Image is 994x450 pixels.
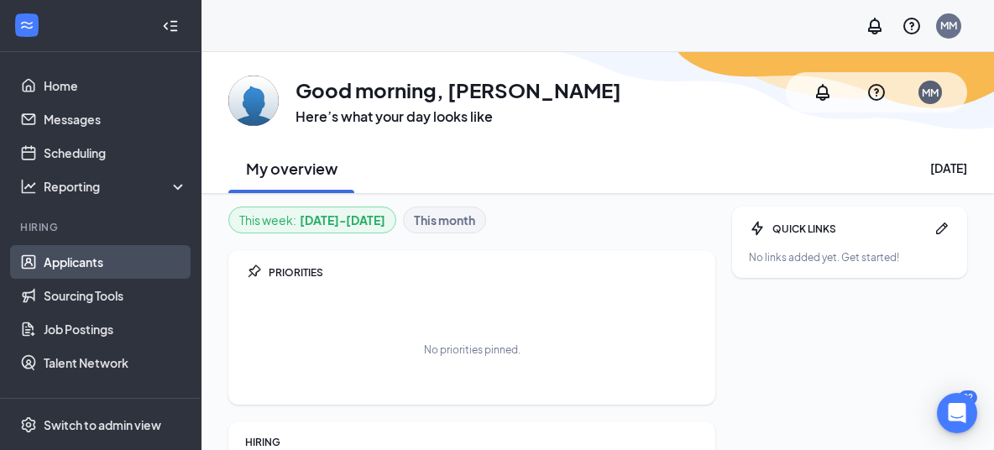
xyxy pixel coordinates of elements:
div: Switch to admin view [44,416,161,433]
div: MM [922,86,939,100]
svg: Notifications [813,82,833,102]
svg: Collapse [162,18,179,34]
div: This week : [239,211,385,229]
svg: Pen [934,220,950,237]
svg: Bolt [749,220,766,237]
div: [DATE] [930,160,967,176]
svg: Analysis [20,178,37,195]
a: Messages [44,102,187,136]
h3: Here’s what your day looks like [296,107,621,126]
div: Reporting [44,178,188,195]
a: Home [44,69,187,102]
svg: Notifications [865,16,885,36]
div: No priorities pinned. [424,343,521,357]
svg: WorkstreamLogo [18,17,35,34]
div: No links added yet. Get started! [749,250,950,264]
a: Applicants [44,245,187,279]
div: MM [940,18,957,33]
div: QUICK LINKS [772,222,927,236]
div: PRIORITIES [269,265,698,280]
svg: Settings [20,416,37,433]
b: [DATE] - [DATE] [300,211,385,229]
div: HIRING [245,435,698,449]
svg: Pin [245,264,262,280]
h2: My overview [246,158,337,179]
div: Team Management [20,396,184,411]
a: Scheduling [44,136,187,170]
b: This month [414,211,475,229]
svg: QuestionInfo [866,82,887,102]
svg: QuestionInfo [902,16,922,36]
a: Job Postings [44,312,187,346]
a: Talent Network [44,346,187,379]
a: Sourcing Tools [44,279,187,312]
div: 92 [959,390,977,405]
img: Monica Montoya [228,76,279,126]
div: Hiring [20,220,184,234]
div: Open Intercom Messenger [937,393,977,433]
h1: Good morning, [PERSON_NAME] [296,76,621,104]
